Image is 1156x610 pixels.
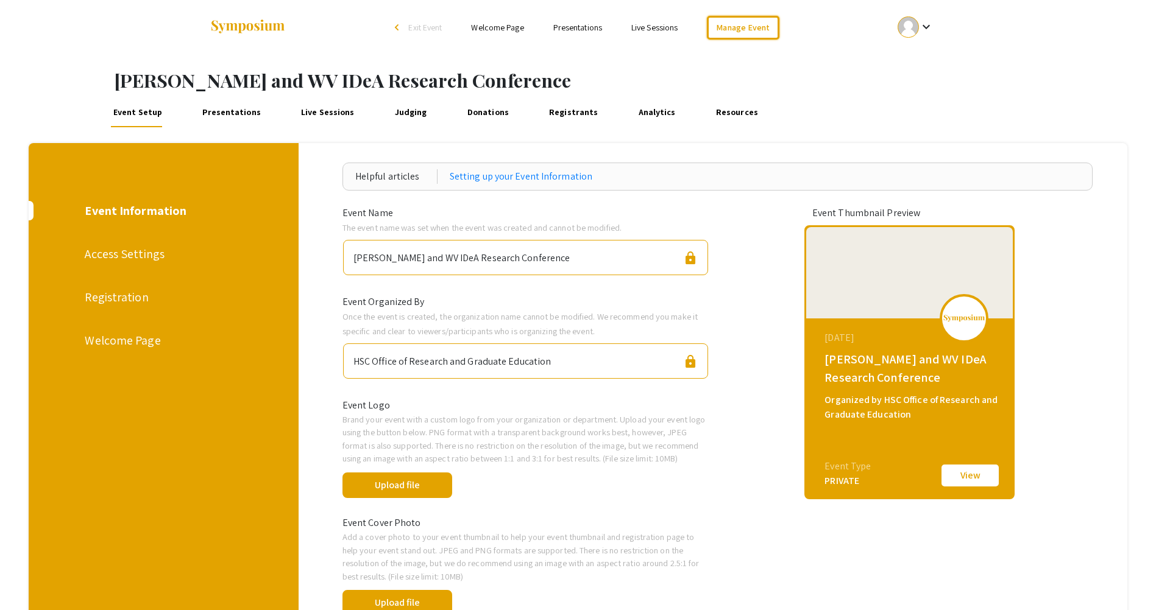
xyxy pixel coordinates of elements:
a: Donations [464,98,511,127]
div: Registration [85,288,240,306]
button: View [940,463,1001,488]
a: Presentations [553,22,602,33]
img: Symposium by ForagerOne [210,19,286,35]
a: Presentations [200,98,264,127]
a: Live Sessions [631,22,678,33]
p: Brand your event with a custom logo from your organization or department. Upload your event logo ... [342,413,709,465]
a: Registrants [546,98,601,127]
button: Upload file [342,472,452,498]
a: Live Sessions [298,98,357,127]
span: Once the event is created, the organization name cannot be modified. We recommend you make it spe... [342,310,698,337]
img: logo_v2.png [943,314,985,323]
span: lock [683,354,698,369]
div: HSC Office of Research and Graduate Education [353,349,551,369]
div: arrow_back_ios [395,24,402,31]
div: [DATE] [824,331,998,345]
a: Welcome Page [471,22,523,33]
span: Exit Event [408,22,442,33]
div: Welcome Page [85,331,240,349]
div: Event Organized By [333,295,718,309]
div: Event Logo [333,398,718,413]
div: Access Settings [85,245,240,263]
h1: [PERSON_NAME] and WV IDeA Research Conference [114,69,1156,91]
div: Event Cover Photo [333,516,718,530]
mat-icon: Expand account dropdown [919,19,934,34]
a: Resources [713,98,761,127]
span: The event name was set when the event was created and cannot be modified. [342,222,622,233]
a: Event Setup [110,98,165,127]
div: Event Name [333,206,718,220]
div: Event Information [85,202,240,220]
span: done [463,470,492,499]
div: Event Type [824,459,871,474]
div: Event Thumbnail Preview [812,206,1007,220]
iframe: Chat [9,555,52,601]
a: Judging [392,98,430,127]
div: Organized by HSC Office of Research and Graduate Education [824,393,998,422]
div: [PERSON_NAME] and WV IDeA Research Conference [824,350,998,387]
p: Add a cover photo to your event thumbnail to help your event thumbnail and registration page to h... [342,530,709,583]
a: Setting up your Event Information [450,169,592,184]
div: [PERSON_NAME] and WV IDeA Research Conference [353,245,570,265]
button: Expand account dropdown [885,13,946,41]
a: Manage Event [707,16,779,40]
div: Helpful articles [355,169,438,184]
div: PRIVATE [824,474,871,488]
span: lock [683,251,698,265]
a: Analytics [636,98,678,127]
